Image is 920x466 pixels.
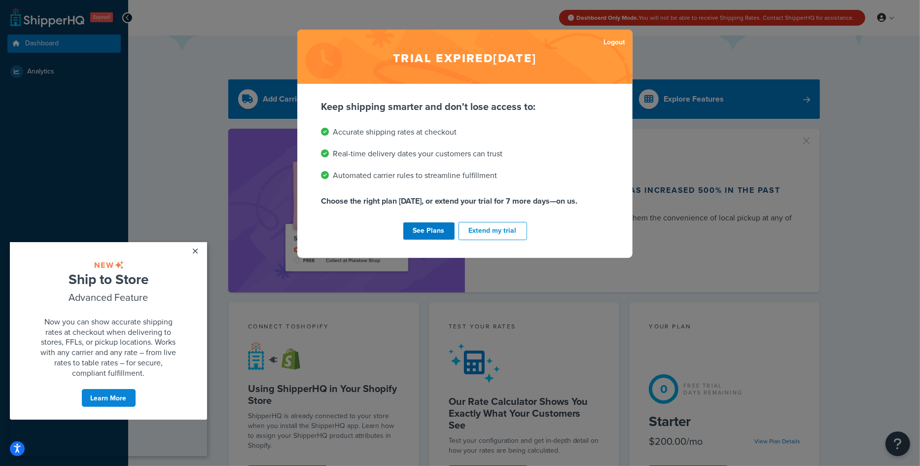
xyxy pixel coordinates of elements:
li: Automated carrier rules to streamline fulfillment [321,169,609,182]
a: Learn More [71,146,126,165]
a: Logout [603,36,625,49]
span: Advanced Feature [59,48,139,62]
span: Ship to Store [59,27,139,47]
button: Extend my trial [459,222,527,240]
span: Now you can show accurate shipping rates at checkout when delivering to stores, FFLs, or pickup l... [31,74,167,136]
li: Accurate shipping rates at checkout [321,125,609,139]
a: See Plans [403,222,455,240]
p: Choose the right plan [DATE], or extend your trial for 7 more days—on us. [321,194,609,208]
h2: Trial expired [DATE] [297,30,633,84]
p: Keep shipping smarter and don't lose access to: [321,100,609,113]
li: Real-time delivery dates your customers can trust [321,147,609,161]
